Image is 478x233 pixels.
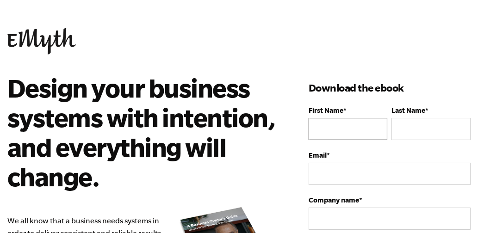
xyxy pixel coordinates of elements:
[432,189,478,233] iframe: Chat Widget
[7,73,281,191] h2: Design your business systems with intention, and everything will change.
[309,196,359,204] span: Company name
[309,80,471,95] h3: Download the ebook
[309,151,327,159] span: Email
[7,28,76,55] img: EMyth
[391,106,425,114] span: Last Name
[309,106,343,114] span: First Name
